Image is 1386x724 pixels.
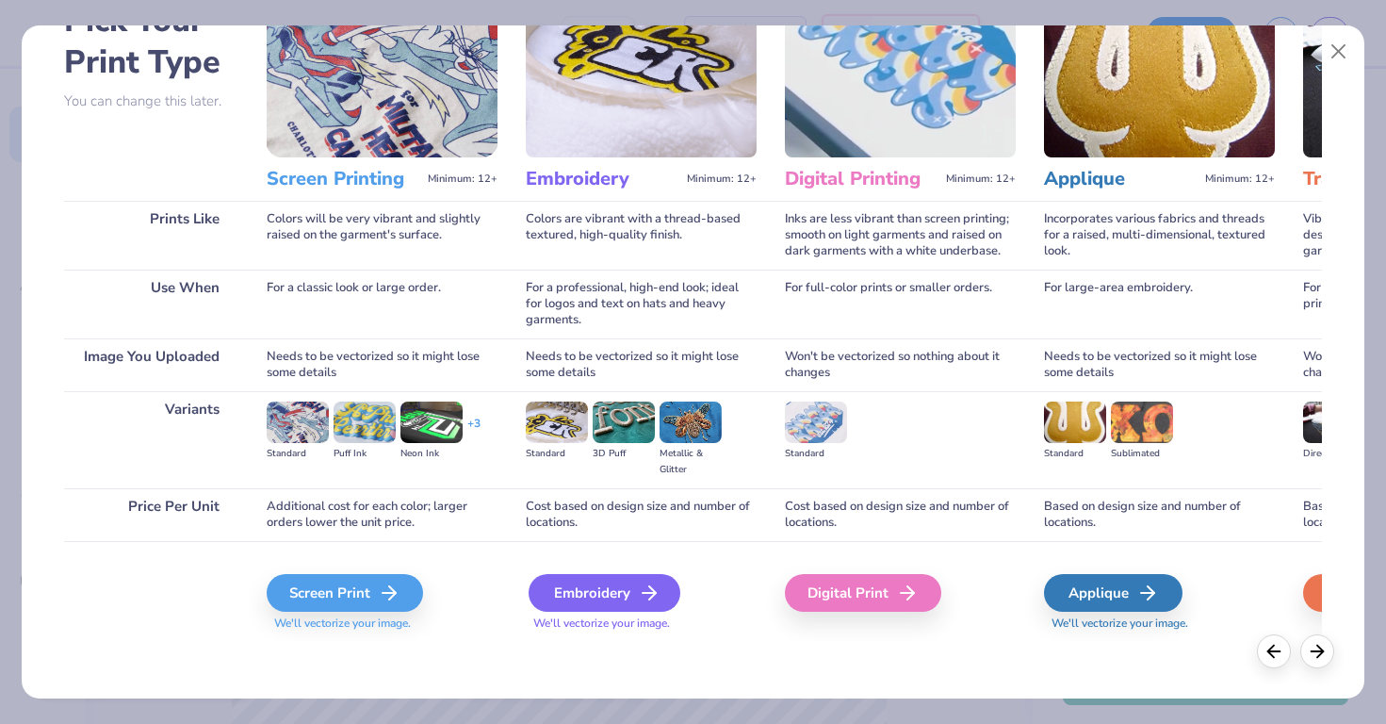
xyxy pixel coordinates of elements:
img: Standard [1044,402,1106,443]
div: Sublimated [1111,446,1173,462]
div: Cost based on design size and number of locations. [526,488,757,541]
span: We'll vectorize your image. [267,616,497,632]
div: Screen Print [267,574,423,612]
div: Standard [526,446,588,462]
div: For full-color prints or smaller orders. [785,270,1016,338]
div: Image You Uploaded [64,338,238,391]
span: Minimum: 12+ [1205,173,1275,186]
div: Applique [1044,574,1182,612]
div: Price Per Unit [64,488,238,541]
h3: Embroidery [526,167,679,191]
div: Colors are vibrant with a thread-based textured, high-quality finish. [526,201,757,270]
h3: Applique [1044,167,1198,191]
div: Colors will be very vibrant and slightly raised on the garment's surface. [267,201,497,270]
h3: Screen Printing [267,167,420,191]
span: Minimum: 12+ [946,173,1016,186]
div: Cost based on design size and number of locations. [785,488,1016,541]
div: Standard [1044,446,1106,462]
div: Puff Ink [334,446,396,462]
div: Incorporates various fabrics and threads for a raised, multi-dimensional, textured look. [1044,201,1275,270]
img: Puff Ink [334,402,396,443]
div: Needs to be vectorized so it might lose some details [526,338,757,391]
div: Needs to be vectorized so it might lose some details [1044,338,1275,391]
div: + 3 [467,416,481,448]
div: Won't be vectorized so nothing about it changes [785,338,1016,391]
img: Sublimated [1111,402,1173,443]
div: Embroidery [529,574,680,612]
div: Needs to be vectorized so it might lose some details [267,338,497,391]
span: Minimum: 12+ [428,173,497,186]
div: Metallic & Glitter [660,446,722,478]
p: You can change this later. [64,93,238,109]
button: Close [1321,34,1357,70]
div: For a classic look or large order. [267,270,497,338]
img: Direct-to-film [1303,402,1365,443]
img: Standard [526,402,588,443]
span: We'll vectorize your image. [526,616,757,632]
span: Minimum: 12+ [687,173,757,186]
div: Inks are less vibrant than screen printing; smooth on light garments and raised on dark garments ... [785,201,1016,270]
div: For a professional, high-end look; ideal for logos and text on hats and heavy garments. [526,270,757,338]
h3: Digital Printing [785,167,938,191]
span: We'll vectorize your image. [1044,616,1275,632]
div: For large-area embroidery. [1044,270,1275,338]
img: Metallic & Glitter [660,402,722,443]
div: Standard [785,446,847,462]
div: Direct-to-film [1303,446,1365,462]
div: Based on design size and number of locations. [1044,488,1275,541]
div: Prints Like [64,201,238,270]
div: Variants [64,391,238,488]
img: Standard [785,402,847,443]
div: Use When [64,270,238,338]
img: Standard [267,402,329,443]
div: Additional cost for each color; larger orders lower the unit price. [267,488,497,541]
div: Neon Ink [400,446,463,462]
div: Standard [267,446,329,462]
div: 3D Puff [593,446,655,462]
div: Digital Print [785,574,941,612]
img: Neon Ink [400,402,463,443]
img: 3D Puff [593,402,655,443]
